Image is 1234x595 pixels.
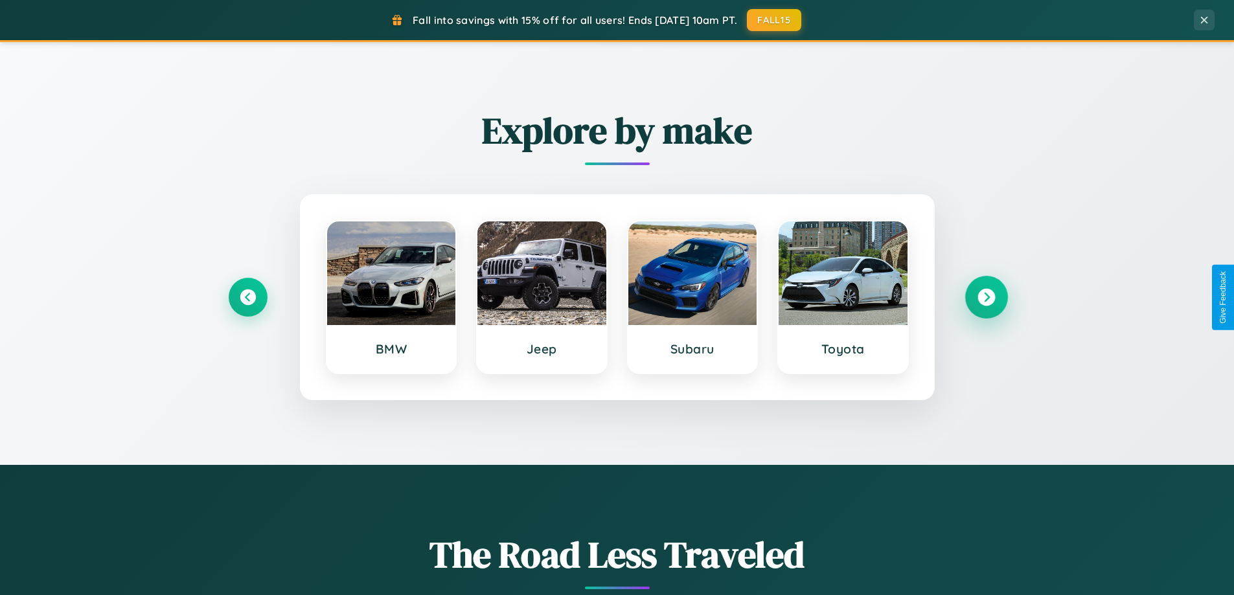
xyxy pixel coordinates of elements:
[340,341,443,357] h3: BMW
[641,341,744,357] h3: Subaru
[747,9,801,31] button: FALL15
[1218,271,1228,324] div: Give Feedback
[229,106,1006,155] h2: Explore by make
[229,530,1006,579] h1: The Road Less Traveled
[490,341,593,357] h3: Jeep
[792,341,895,357] h3: Toyota
[413,14,737,27] span: Fall into savings with 15% off for all users! Ends [DATE] 10am PT.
